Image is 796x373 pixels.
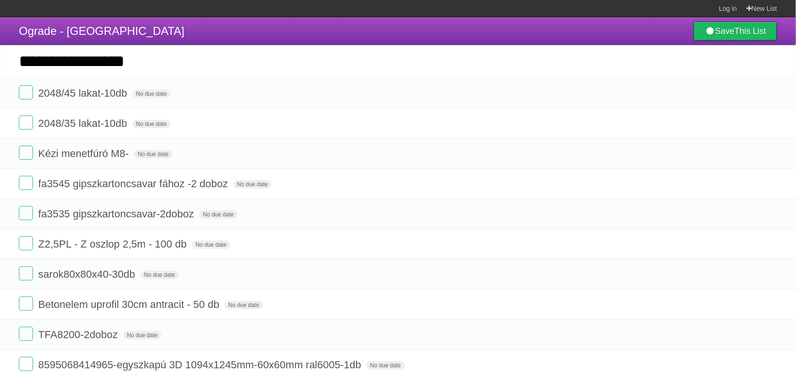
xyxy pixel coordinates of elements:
span: TFA8200-2doboz [38,329,120,340]
span: No due date [134,150,172,158]
label: Done [19,327,33,341]
span: No due date [224,301,263,309]
span: Ograde - [GEOGRAPHIC_DATA] [19,25,184,37]
span: No due date [133,120,171,128]
label: Done [19,146,33,160]
span: 2048/35 lakat-10db [38,117,129,129]
span: No due date [233,180,272,189]
label: Done [19,266,33,281]
label: Done [19,85,33,99]
label: Done [19,357,33,371]
span: 2048/45 lakat-10db [38,87,129,99]
label: Done [19,176,33,190]
label: Done [19,236,33,250]
span: No due date [133,90,171,98]
span: fa3545 gipszkartoncsavar fához -2 doboz [38,178,230,190]
span: fa3535 gipszkartoncsavar-2doboz [38,208,196,220]
a: SaveThis List [694,22,777,41]
label: Done [19,206,33,220]
span: Z2,5PL - Z oszlop 2,5m - 100 db [38,238,189,250]
b: This List [735,26,766,36]
span: Kézi menetfúró M8- [38,148,131,159]
span: No due date [123,331,161,340]
span: Betonelem uprofil 30cm antracit - 50 db [38,298,222,310]
span: No due date [199,210,237,219]
span: No due date [366,361,405,370]
label: Done [19,116,33,130]
label: Done [19,297,33,311]
span: sarok80x80x40-30db [38,268,137,280]
span: No due date [141,271,179,279]
span: No due date [192,240,230,249]
span: 8595068414965-egyszkapú 3D 1094x1245mm-60x60mm ral6005-1db [38,359,364,371]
